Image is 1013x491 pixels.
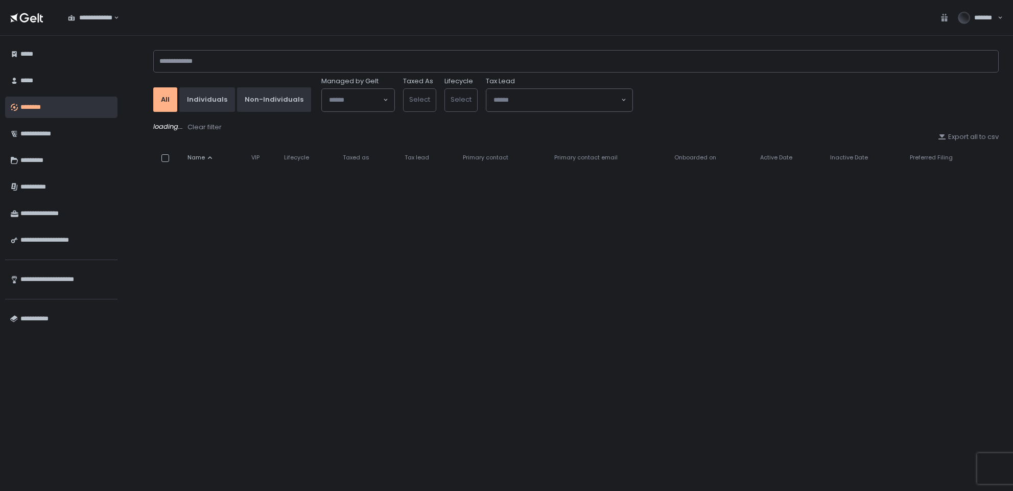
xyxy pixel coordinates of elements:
span: Preferred Filing [910,154,953,161]
span: Name [187,154,205,161]
span: Primary contact [463,154,508,161]
span: Taxed as [343,154,369,161]
span: VIP [251,154,260,161]
div: Clear filter [187,123,222,132]
button: All [153,87,177,112]
div: All [161,95,170,104]
input: Search for option [493,95,620,105]
span: Select [451,95,472,104]
div: Individuals [187,95,227,104]
button: Export all to csv [938,132,999,142]
span: Lifecycle [284,154,309,161]
span: Active Date [760,154,792,161]
button: Clear filter [187,122,222,132]
span: Tax Lead [486,77,515,86]
label: Taxed As [403,77,433,86]
div: Search for option [61,7,119,29]
div: Search for option [486,89,632,111]
button: Individuals [179,87,235,112]
span: Select [409,95,430,104]
span: Tax lead [405,154,429,161]
span: Primary contact email [554,154,618,161]
button: Non-Individuals [237,87,311,112]
label: Lifecycle [444,77,473,86]
div: Search for option [322,89,394,111]
span: Managed by Gelt [321,77,379,86]
span: Onboarded on [674,154,716,161]
div: Non-Individuals [245,95,303,104]
input: Search for option [329,95,382,105]
input: Search for option [112,13,113,23]
div: loading... [153,122,999,132]
span: Inactive Date [830,154,868,161]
